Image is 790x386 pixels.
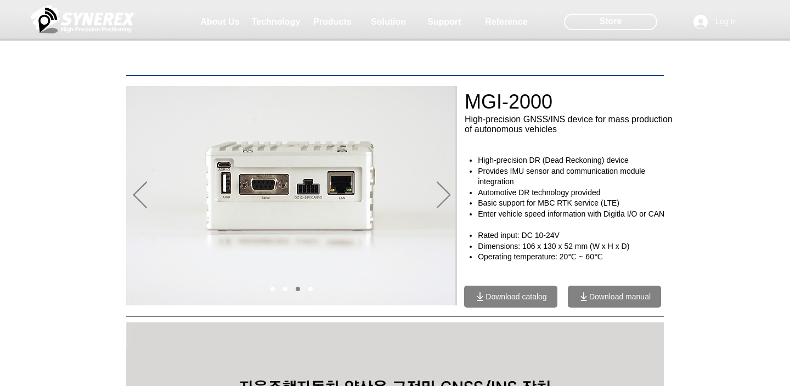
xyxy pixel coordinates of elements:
h4: ​ [464,220,672,231]
span: Products [313,17,351,27]
a: 01 [270,287,275,291]
span: Basic support for MBC RTK service (LTE) [478,198,619,207]
iframe: Wix Chat [664,339,790,386]
span: Download catalog [486,292,546,301]
a: Support [417,11,472,33]
span: About Us [200,17,239,27]
span: Enter vehicle speed information with Digitla I/O or CAN [478,209,664,218]
div: Slideshow [126,86,457,305]
div: Store [564,14,657,30]
img: Cinnerex_White_simbol_Land 1.png [31,3,135,36]
span: Operating temperature: 20℃ ~ 60℃ [478,252,603,261]
span: Technology [252,17,301,27]
span: Automotive DR technology provided [478,188,600,197]
a: Technology [249,11,303,33]
a: Reference [479,11,534,33]
a: 03 [296,287,300,291]
span: Dimensions: 106 x 130 x 52 mm (W x H x D) [478,242,629,251]
a: Products [305,11,360,33]
nav: Slides [267,287,317,291]
a: Download catalog [464,286,557,308]
a: Solution [361,11,416,33]
a: 04 [308,287,313,291]
img: MGI2000_bottom.jpeg [126,86,455,305]
span: Download manual [589,292,651,301]
span: Log In [712,16,741,27]
a: Download manual [568,286,661,308]
span: Reference [485,17,527,27]
span: Support [427,17,461,27]
h4: ​ [478,241,672,252]
span: Store [600,15,622,27]
span: Rated input: DC 10-24V [478,231,560,240]
button: Next [437,181,450,210]
a: About Us [193,11,247,33]
button: Previous [133,181,147,210]
span: Solution [371,17,406,27]
button: Log In [686,12,744,32]
a: 02 [283,287,287,291]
